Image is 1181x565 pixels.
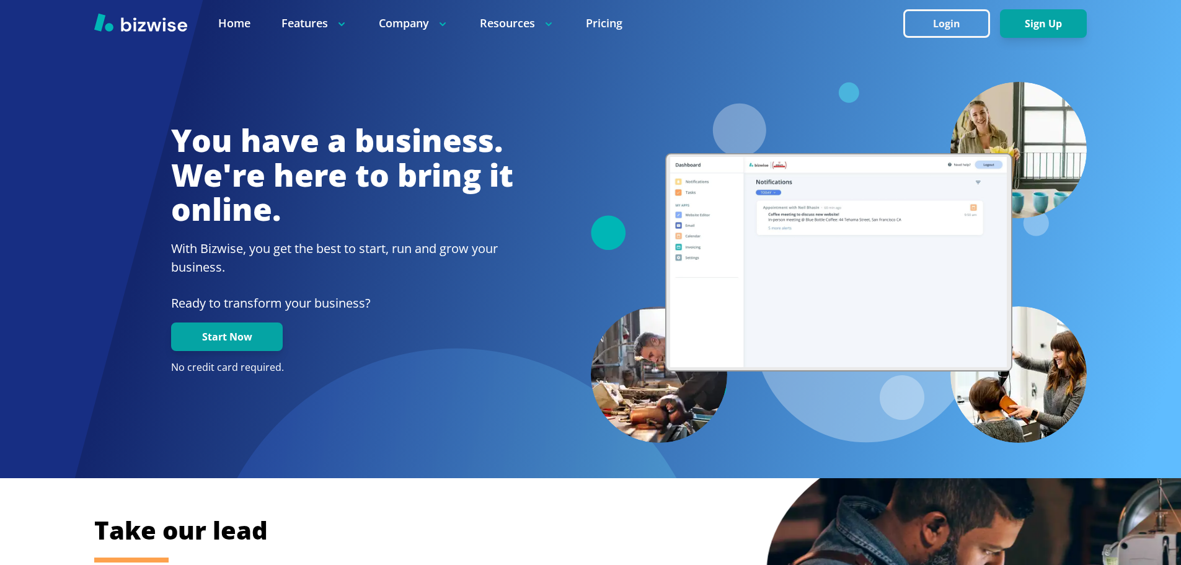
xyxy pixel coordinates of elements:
[171,361,513,375] p: No credit card required.
[218,16,250,31] a: Home
[171,123,513,227] h1: You have a business. We're here to bring it online.
[1000,18,1087,30] a: Sign Up
[281,16,348,31] p: Features
[171,323,283,351] button: Start Now
[94,13,187,32] img: Bizwise Logo
[586,16,622,31] a: Pricing
[379,16,449,31] p: Company
[171,294,513,313] p: Ready to transform your business?
[94,514,1024,547] h2: Take our lead
[1000,9,1087,38] button: Sign Up
[903,18,1000,30] a: Login
[171,239,513,277] h2: With Bizwise, you get the best to start, run and grow your business.
[903,9,990,38] button: Login
[171,331,283,343] a: Start Now
[480,16,555,31] p: Resources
